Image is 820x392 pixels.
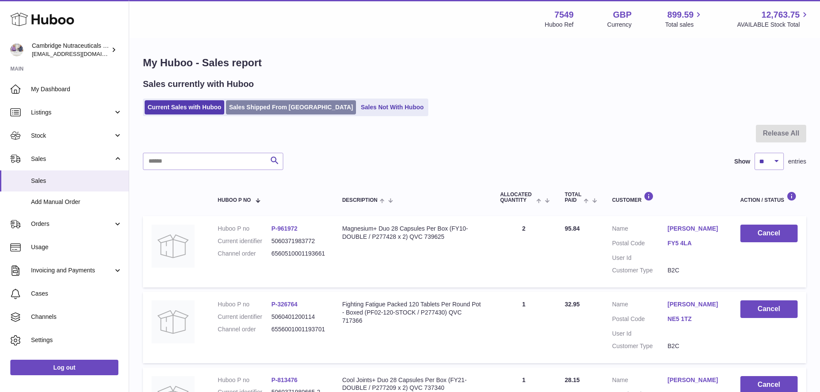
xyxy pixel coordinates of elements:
[31,132,113,140] span: Stock
[271,237,325,245] dd: 5060371983772
[31,85,122,93] span: My Dashboard
[612,315,668,325] dt: Postal Code
[668,225,723,233] a: [PERSON_NAME]
[218,237,272,245] dt: Current identifier
[152,225,195,268] img: no-photo.jpg
[143,78,254,90] h2: Sales currently with Huboo
[342,225,483,241] div: Magnesium+ Duo 28 Capsules Per Box (FY10-DOUBLE / P277428 x 2) QVC 739625
[545,21,574,29] div: Huboo Ref
[31,266,113,275] span: Invoicing and Payments
[31,177,122,185] span: Sales
[668,266,723,275] dd: B2C
[32,42,109,58] div: Cambridge Nutraceuticals Ltd
[218,300,272,309] dt: Huboo P no
[612,376,668,386] dt: Name
[565,192,582,203] span: Total paid
[607,21,632,29] div: Currency
[613,9,631,21] strong: GBP
[218,198,251,203] span: Huboo P no
[668,315,723,323] a: NE5 1TZ
[492,216,556,287] td: 2
[734,157,750,166] label: Show
[31,198,122,206] span: Add Manual Order
[145,100,224,114] a: Current Sales with Huboo
[565,225,580,232] span: 95.84
[10,360,118,375] a: Log out
[31,290,122,298] span: Cases
[668,300,723,309] a: [PERSON_NAME]
[31,243,122,251] span: Usage
[218,313,272,321] dt: Current identifier
[612,300,668,311] dt: Name
[218,225,272,233] dt: Huboo P no
[565,301,580,308] span: 32.95
[665,21,703,29] span: Total sales
[740,225,798,242] button: Cancel
[737,21,810,29] span: AVAILABLE Stock Total
[226,100,356,114] a: Sales Shipped From [GEOGRAPHIC_DATA]
[271,250,325,258] dd: 6560510001193661
[31,108,113,117] span: Listings
[668,239,723,247] a: FY5 4LA
[667,9,693,21] span: 899.59
[612,254,668,262] dt: User Id
[218,376,272,384] dt: Huboo P no
[271,301,297,308] a: P-326764
[271,313,325,321] dd: 5060401200114
[152,300,195,343] img: no-photo.jpg
[612,330,668,338] dt: User Id
[665,9,703,29] a: 899.59 Total sales
[271,377,297,383] a: P-813476
[31,313,122,321] span: Channels
[358,100,427,114] a: Sales Not With Huboo
[740,300,798,318] button: Cancel
[500,192,534,203] span: ALLOCATED Quantity
[612,342,668,350] dt: Customer Type
[218,325,272,333] dt: Channel order
[740,191,798,203] div: Action / Status
[565,377,580,383] span: 28.15
[612,191,723,203] div: Customer
[31,155,113,163] span: Sales
[32,50,127,57] span: [EMAIL_ADDRESS][DOMAIN_NAME]
[271,225,297,232] a: P-961972
[668,342,723,350] dd: B2C
[761,9,800,21] span: 12,763.75
[31,336,122,344] span: Settings
[143,56,806,70] h1: My Huboo - Sales report
[612,225,668,235] dt: Name
[218,250,272,258] dt: Channel order
[554,9,574,21] strong: 7549
[10,43,23,56] img: qvc@camnutra.com
[737,9,810,29] a: 12,763.75 AVAILABLE Stock Total
[612,239,668,250] dt: Postal Code
[492,292,556,363] td: 1
[788,157,806,166] span: entries
[31,220,113,228] span: Orders
[342,300,483,325] div: Fighting Fatigue Packed 120 Tablets Per Round Pot - Boxed (PF02-120-STOCK / P277430) QVC 717366
[342,198,378,203] span: Description
[271,325,325,333] dd: 6556001001193701
[668,376,723,384] a: [PERSON_NAME]
[612,266,668,275] dt: Customer Type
